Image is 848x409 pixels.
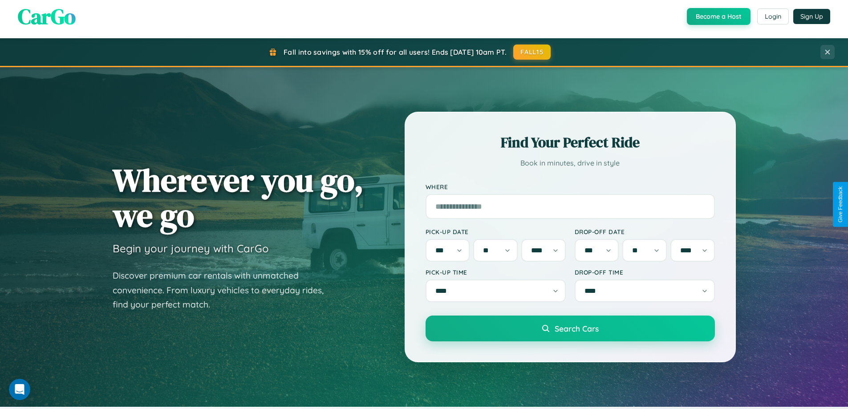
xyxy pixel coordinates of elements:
button: Become a Host [687,8,751,25]
button: Login [757,8,789,24]
label: Drop-off Date [575,228,715,235]
button: Search Cars [426,316,715,341]
h1: Wherever you go, we go [113,162,364,233]
button: FALL15 [513,45,551,60]
span: Search Cars [555,324,599,333]
button: Sign Up [793,9,830,24]
span: Fall into savings with 15% off for all users! Ends [DATE] 10am PT. [284,48,507,57]
h3: Begin your journey with CarGo [113,242,269,255]
label: Where [426,183,715,190]
div: Give Feedback [837,186,844,223]
span: CarGo [18,2,76,31]
label: Pick-up Date [426,228,566,235]
label: Drop-off Time [575,268,715,276]
h2: Find Your Perfect Ride [426,133,715,152]
label: Pick-up Time [426,268,566,276]
iframe: Intercom live chat [9,379,30,400]
p: Book in minutes, drive in style [426,157,715,170]
p: Discover premium car rentals with unmatched convenience. From luxury vehicles to everyday rides, ... [113,268,335,312]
